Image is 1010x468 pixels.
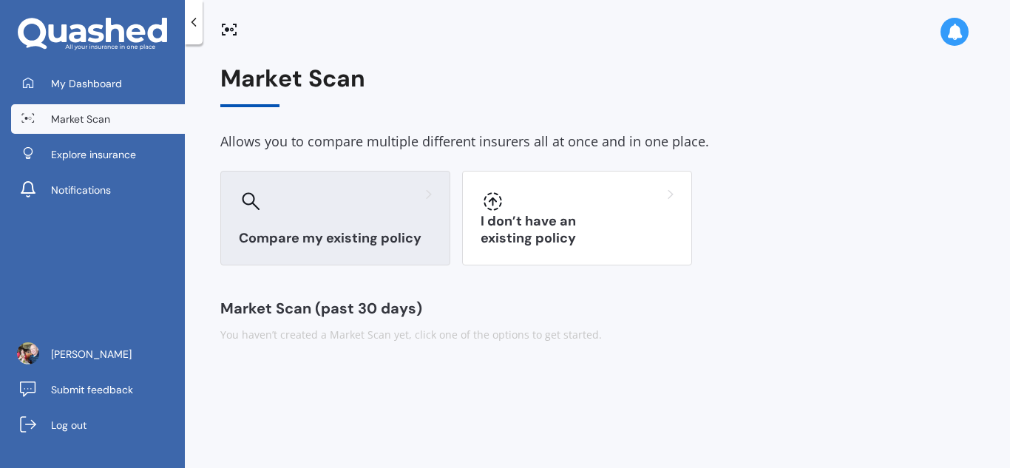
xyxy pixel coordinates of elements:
a: Market Scan [11,104,185,134]
span: Log out [51,418,87,433]
div: You haven’t created a Market Scan yet, click one of the options to get started. [220,328,975,342]
h3: I don’t have an existing policy [481,213,674,247]
div: Allows you to compare multiple different insurers all at once and in one place. [220,131,975,153]
a: My Dashboard [11,69,185,98]
a: [PERSON_NAME] [11,339,185,369]
a: Explore insurance [11,140,185,169]
a: Submit feedback [11,375,185,404]
span: Notifications [51,183,111,197]
div: Market Scan [220,65,975,107]
span: Explore insurance [51,147,136,162]
a: Log out [11,410,185,440]
span: Market Scan [51,112,110,126]
div: Market Scan (past 30 days) [220,301,975,316]
span: My Dashboard [51,76,122,91]
span: [PERSON_NAME] [51,347,132,362]
span: Submit feedback [51,382,133,397]
img: picture [17,342,39,364]
a: Notifications [11,175,185,205]
h3: Compare my existing policy [239,230,432,247]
